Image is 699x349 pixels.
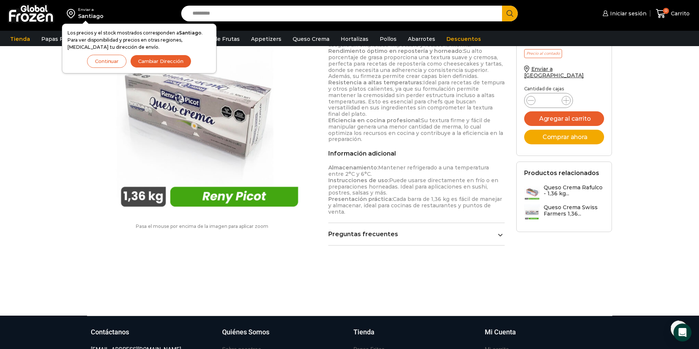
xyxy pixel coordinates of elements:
[78,7,104,12] div: Enviar a
[130,55,191,68] button: Cambiar Dirección
[328,117,421,124] strong: Eficiencia en cocina profesional:
[544,204,604,217] h3: Queso Crema Swiss Farmers 1,36...
[328,231,505,238] a: Preguntas frecuentes
[328,150,505,157] h2: Información adicional
[68,29,211,51] p: Los precios y el stock mostrados corresponden a . Para ver disponibilidad y precios en otras regi...
[179,30,201,36] strong: Santiago
[601,6,646,21] a: Iniciar sesión
[78,12,104,20] div: Santiago
[87,224,317,229] p: Pasa el mouse por encima de la imagen para aplicar zoom
[524,130,604,144] button: Comprar ahora
[443,32,485,46] a: Descuentos
[608,10,646,17] span: Iniciar sesión
[524,49,562,58] p: Precio al contado
[663,8,669,14] span: 0
[328,177,389,184] strong: Instrucciones de uso:
[524,111,604,126] button: Agregar al carrito
[524,66,584,79] a: Enviar a [GEOGRAPHIC_DATA]
[247,32,285,46] a: Appetizers
[328,165,505,215] p: Mantener refrigerado a una temperatura entre 2°C y 6°C. Puede usarse directamente en frío o en pr...
[91,327,215,345] a: Contáctanos
[328,48,463,54] strong: Rendimiento óptimo en repostería y horneado:
[524,86,604,91] p: Cantidad de cajas
[193,32,244,46] a: Pulpa de Frutas
[524,169,599,177] h2: Productos relacionados
[544,184,604,197] h3: Queso Crema Rafulco - 1,36 kg...
[91,327,129,337] h3: Contáctanos
[376,32,400,46] a: Pollos
[524,184,604,201] a: Queso Crema Rafulco - 1,36 kg...
[38,32,79,46] a: Papas Fritas
[67,7,78,20] img: address-field-icon.svg
[6,32,34,46] a: Tienda
[669,10,690,17] span: Carrito
[328,79,423,86] strong: Resistencia a altas temperaturas:
[289,32,333,46] a: Queso Crema
[654,5,691,22] a: 0 Carrito
[353,327,374,337] h3: Tienda
[222,327,346,345] a: Quiénes Somos
[328,196,393,202] strong: Presentación práctica:
[353,327,477,345] a: Tienda
[222,327,269,337] h3: Quiénes Somos
[541,95,556,106] input: Product quantity
[502,6,518,21] button: Search button
[673,324,691,342] div: Open Intercom Messenger
[328,164,378,171] strong: Almacenamiento:
[524,204,604,220] a: Queso Crema Swiss Farmers 1,36...
[87,55,126,68] button: Continuar
[485,327,609,345] a: Mi Cuenta
[337,32,372,46] a: Hortalizas
[404,32,439,46] a: Abarrotes
[485,327,516,337] h3: Mi Cuenta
